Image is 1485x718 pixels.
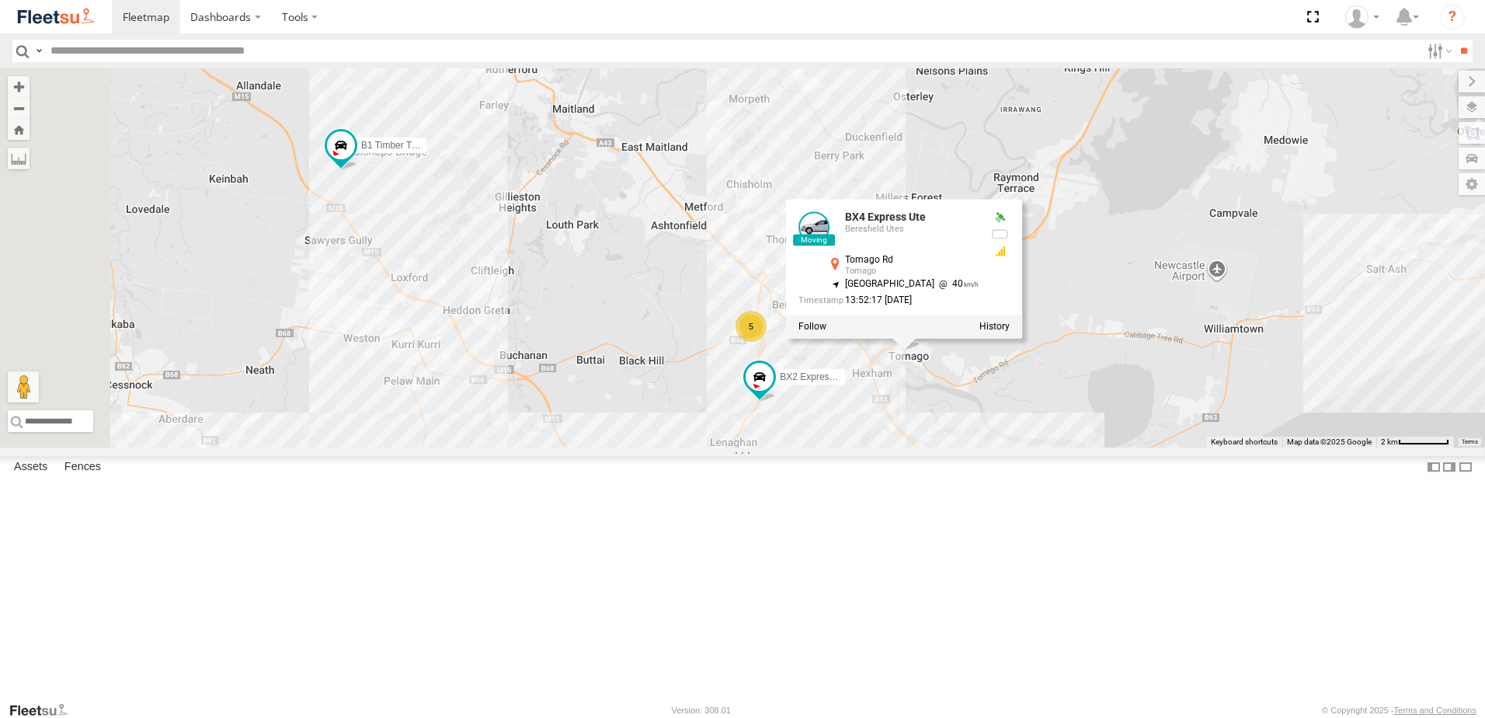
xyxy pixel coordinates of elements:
div: Date/time of location update [798,296,979,306]
div: © Copyright 2025 - [1322,706,1476,715]
div: Tomago [845,267,979,277]
label: Hide Summary Table [1458,456,1473,479]
button: Zoom Home [8,119,30,140]
div: Tomago Rd [845,256,979,266]
button: Map Scale: 2 km per 62 pixels [1376,437,1454,448]
label: Dock Summary Table to the Left [1426,456,1442,479]
img: fleetsu-logo-horizontal.svg [16,6,96,27]
a: Terms (opens in new tab) [1462,439,1478,445]
label: Search Query [33,40,45,62]
label: View Asset History [979,322,1010,333]
div: No battery health information received from this device. [991,228,1010,241]
span: 40 [934,279,979,290]
a: Terms and Conditions [1394,706,1476,715]
button: Drag Pegman onto the map to open Street View [8,371,39,403]
span: [GEOGRAPHIC_DATA] [845,279,934,290]
button: Zoom out [8,97,30,119]
span: BX2 Express Ute [780,372,850,383]
label: Search Filter Options [1421,40,1455,62]
div: Matt Curtis [1340,5,1385,29]
label: Measure [8,148,30,169]
div: BX4 Express Ute [845,212,979,224]
span: Map data ©2025 Google [1287,437,1372,446]
i: ? [1440,5,1465,30]
label: Dock Summary Table to the Right [1442,456,1457,479]
button: Zoom in [8,76,30,97]
div: Beresfield Utes [845,225,979,235]
div: Version: 308.01 [672,706,731,715]
label: Realtime tracking of Asset [798,322,826,333]
a: Visit our Website [9,702,80,718]
span: 2 km [1381,437,1398,446]
label: Map Settings [1459,173,1485,195]
button: Keyboard shortcuts [1211,437,1278,448]
div: GSM Signal = 3 [991,246,1010,258]
div: Valid GPS Fix [991,212,1010,225]
span: B1 Timber Truck [361,140,429,151]
label: Fences [57,456,109,478]
label: Assets [6,456,55,478]
div: 5 [736,311,767,342]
